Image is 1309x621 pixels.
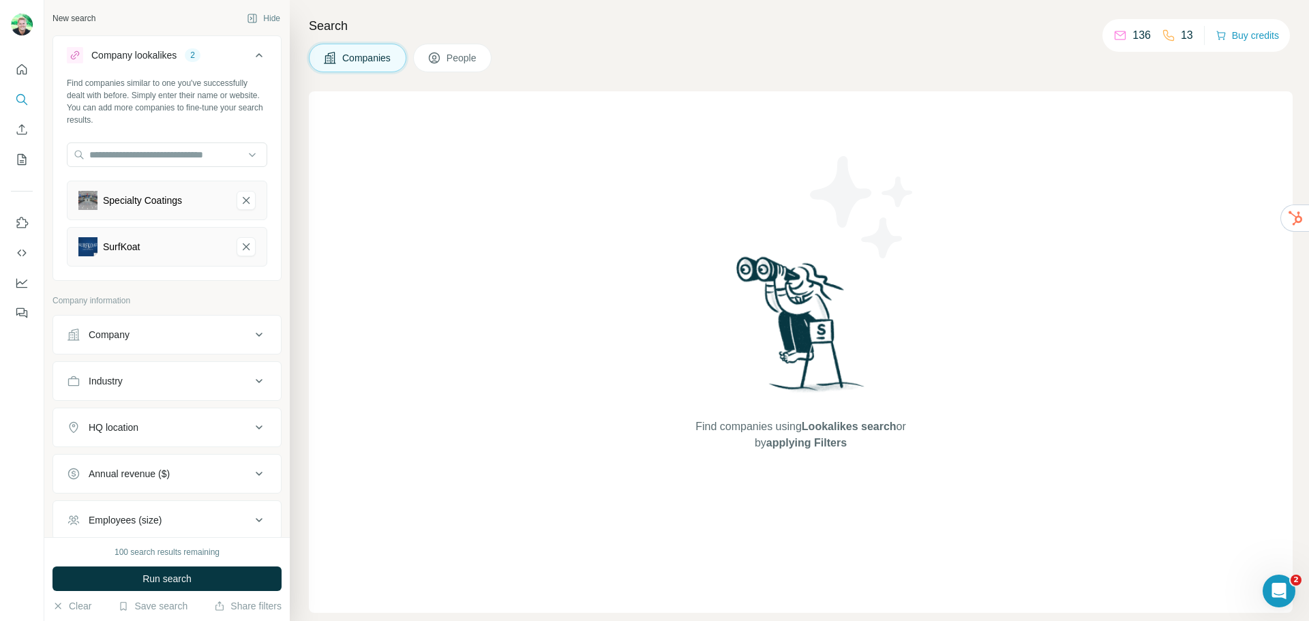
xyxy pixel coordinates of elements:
[1132,27,1151,44] p: 136
[142,572,192,586] span: Run search
[53,318,281,351] button: Company
[52,12,95,25] div: New search
[103,194,182,207] div: Specialty Coatings
[447,51,478,65] span: People
[11,211,33,235] button: Use Surfe on LinkedIn
[89,467,170,481] div: Annual revenue ($)
[766,437,847,449] span: applying Filters
[11,87,33,112] button: Search
[115,546,220,558] div: 100 search results remaining
[89,513,162,527] div: Employees (size)
[53,365,281,397] button: Industry
[52,599,91,613] button: Clear
[53,411,281,444] button: HQ location
[11,147,33,172] button: My lists
[802,421,897,432] span: Lookalikes search
[691,419,909,451] span: Find companies using or by
[53,39,281,77] button: Company lookalikes2
[11,14,33,35] img: Avatar
[53,504,281,536] button: Employees (size)
[11,241,33,265] button: Use Surfe API
[237,237,256,256] button: SurfKoat-remove-button
[89,328,130,342] div: Company
[185,49,200,61] div: 2
[11,301,33,325] button: Feedback
[1181,27,1193,44] p: 13
[67,77,267,126] div: Find companies similar to one you've successfully dealt with before. Simply enter their name or w...
[11,271,33,295] button: Dashboard
[342,51,392,65] span: Companies
[1216,26,1279,45] button: Buy credits
[309,16,1293,35] h4: Search
[801,146,924,269] img: Surfe Illustration - Stars
[89,421,138,434] div: HQ location
[52,566,282,591] button: Run search
[52,294,282,307] p: Company information
[1291,575,1302,586] span: 2
[237,191,256,210] button: Specialty Coatings-remove-button
[1263,575,1295,607] iframe: Intercom live chat
[214,599,282,613] button: Share filters
[11,117,33,142] button: Enrich CSV
[91,48,177,62] div: Company lookalikes
[78,237,97,256] img: SurfKoat-logo
[53,457,281,490] button: Annual revenue ($)
[237,8,290,29] button: Hide
[730,253,872,405] img: Surfe Illustration - Woman searching with binoculars
[78,191,97,210] img: Specialty Coatings-logo
[103,240,140,254] div: SurfKoat
[118,599,187,613] button: Save search
[11,57,33,82] button: Quick start
[89,374,123,388] div: Industry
